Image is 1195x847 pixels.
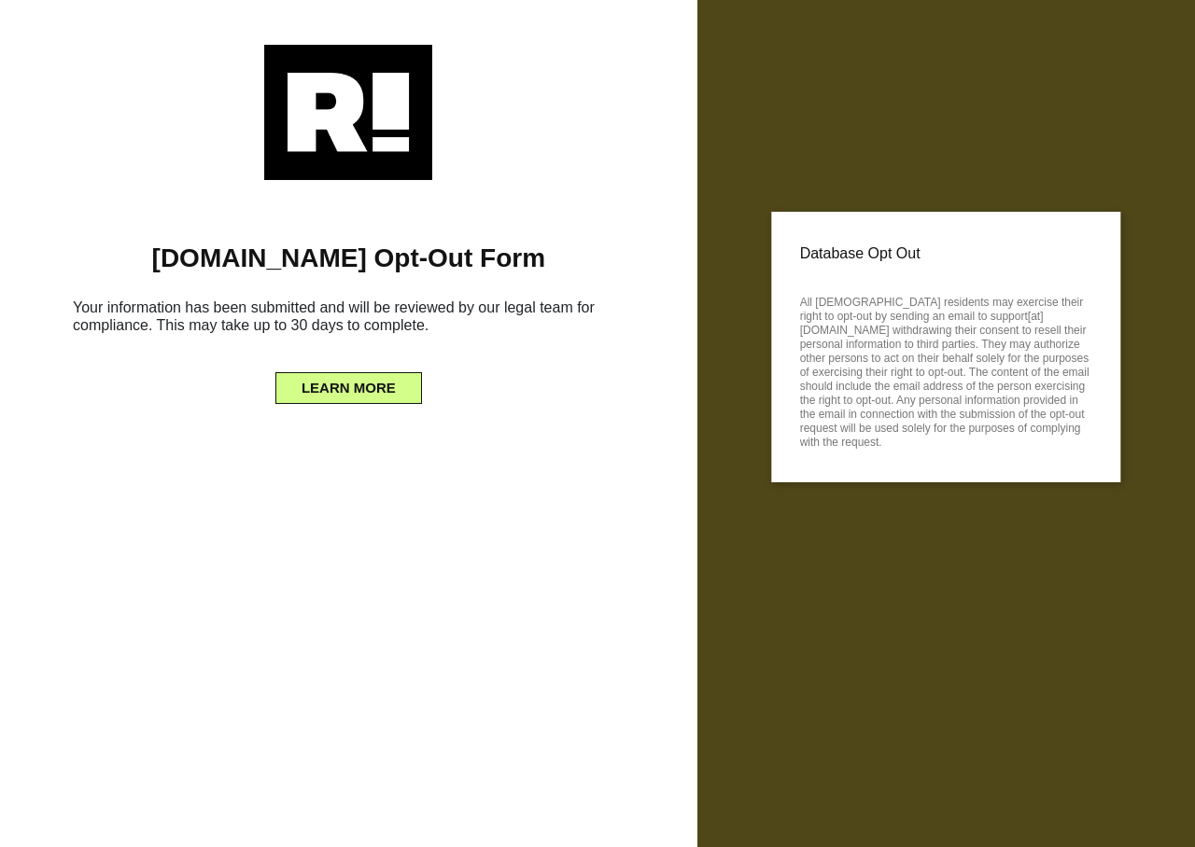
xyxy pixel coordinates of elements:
[275,372,422,404] button: LEARN MORE
[28,291,669,349] h6: Your information has been submitted and will be reviewed by our legal team for compliance. This m...
[800,290,1092,450] p: All [DEMOGRAPHIC_DATA] residents may exercise their right to opt-out by sending an email to suppo...
[800,240,1092,268] p: Database Opt Out
[264,45,432,180] img: Retention.com
[28,243,669,274] h1: [DOMAIN_NAME] Opt-Out Form
[275,375,422,390] a: LEARN MORE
